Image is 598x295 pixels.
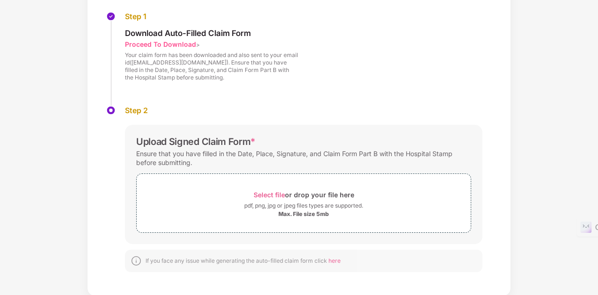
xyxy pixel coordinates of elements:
[146,257,341,265] div: If you face any issue while generating the auto-filled claim form click
[278,210,329,218] div: Max. File size 5mb
[106,106,116,115] img: svg+xml;base64,PHN2ZyBpZD0iU3RlcC1BY3RpdmUtMzJ4MzIiIHhtbG5zPSJodHRwOi8vd3d3LnczLm9yZy8yMDAwL3N2Zy...
[106,12,116,21] img: svg+xml;base64,PHN2ZyBpZD0iU3RlcC1Eb25lLTMyeDMyIiB4bWxucz0iaHR0cDovL3d3dy53My5vcmcvMjAwMC9zdmciIH...
[137,181,471,225] span: Select fileor drop your file herepdf, png, jpg or jpeg files types are supported.Max. File size 5mb
[125,106,482,115] div: Step 2
[136,136,255,147] div: Upload Signed Claim Form
[125,40,196,49] div: Proceed To Download
[125,28,298,38] div: Download Auto-Filled Claim Form
[328,257,341,264] span: here
[244,201,363,210] div: pdf, png, jpg or jpeg files types are supported.
[131,255,142,266] img: svg+xml;base64,PHN2ZyBpZD0iSW5mb18tXzMyeDMyIiBkYXRhLW5hbWU9IkluZm8gLSAzMngzMiIgeG1sbnM9Imh0dHA6Ly...
[125,51,298,81] div: Your claim form has been downloaded and also sent to your email id([EMAIL_ADDRESS][DOMAIN_NAME])....
[254,191,285,199] span: Select file
[136,147,471,169] div: Ensure that you have filled in the Date, Place, Signature, and Claim Form Part B with the Hospita...
[196,41,200,48] span: >
[125,12,298,22] div: Step 1
[254,188,354,201] div: or drop your file here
